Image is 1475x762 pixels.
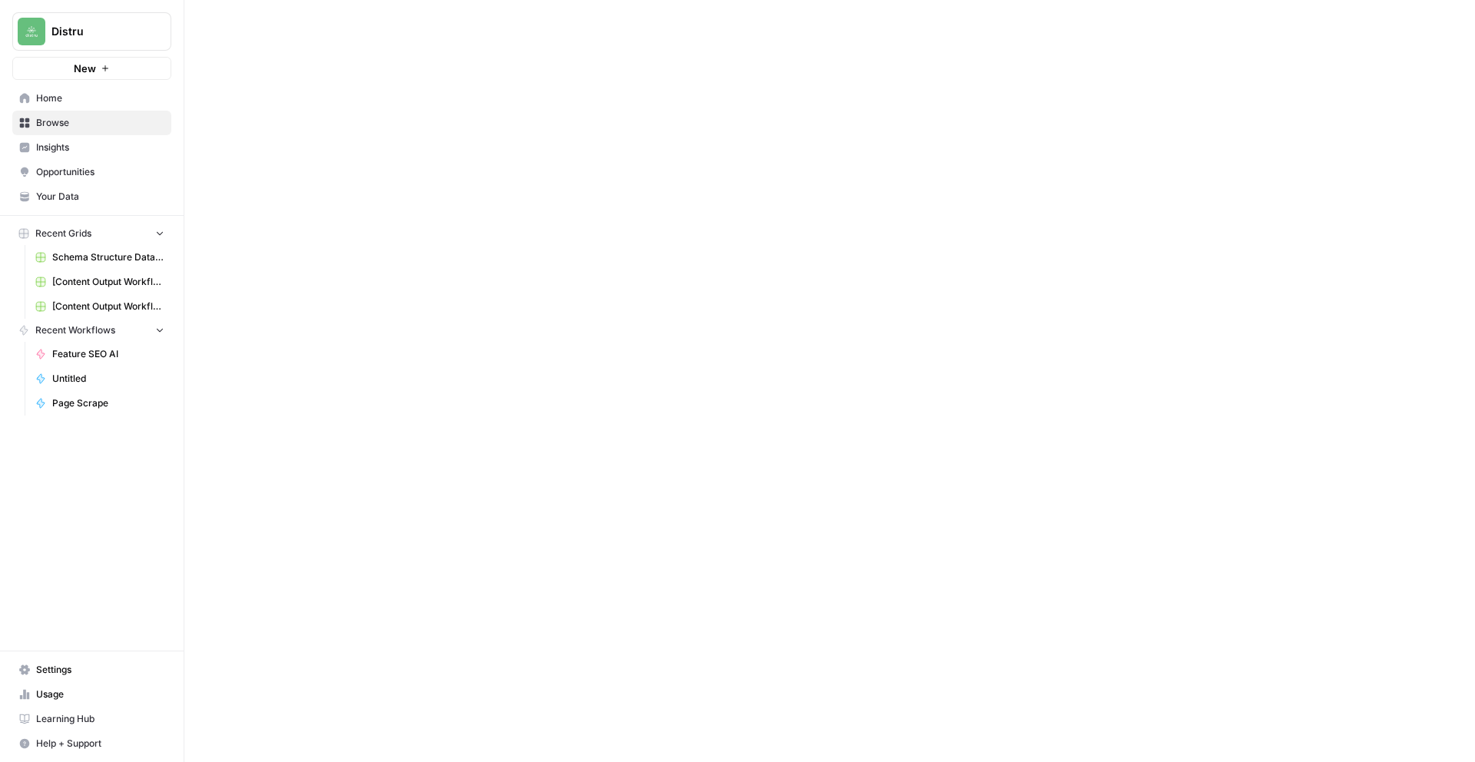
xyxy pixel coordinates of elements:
[12,658,171,682] a: Settings
[18,18,45,45] img: Distru Logo
[36,165,164,179] span: Opportunities
[28,245,171,270] a: Schema Structure Data Grid
[28,270,171,294] a: [Content Output Workflows] Start with Content Brief
[36,91,164,105] span: Home
[28,391,171,416] a: Page Scrape
[28,366,171,391] a: Untitled
[28,342,171,366] a: Feature SEO AI
[12,111,171,135] a: Browse
[12,222,171,245] button: Recent Grids
[36,737,164,750] span: Help + Support
[12,135,171,160] a: Insights
[12,707,171,731] a: Learning Hub
[35,323,115,337] span: Recent Workflows
[36,141,164,154] span: Insights
[52,396,164,410] span: Page Scrape
[12,184,171,209] a: Your Data
[36,663,164,677] span: Settings
[28,294,171,319] a: [Content Output Workflows] Cannabis Events Grid
[36,687,164,701] span: Usage
[12,319,171,342] button: Recent Workflows
[12,57,171,80] button: New
[52,347,164,361] span: Feature SEO AI
[74,61,96,76] span: New
[35,227,91,240] span: Recent Grids
[52,372,164,386] span: Untitled
[52,300,164,313] span: [Content Output Workflows] Cannabis Events Grid
[12,731,171,756] button: Help + Support
[12,86,171,111] a: Home
[52,250,164,264] span: Schema Structure Data Grid
[52,275,164,289] span: [Content Output Workflows] Start with Content Brief
[51,24,144,39] span: Distru
[12,160,171,184] a: Opportunities
[36,712,164,726] span: Learning Hub
[36,190,164,204] span: Your Data
[36,116,164,130] span: Browse
[12,12,171,51] button: Workspace: Distru
[12,682,171,707] a: Usage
